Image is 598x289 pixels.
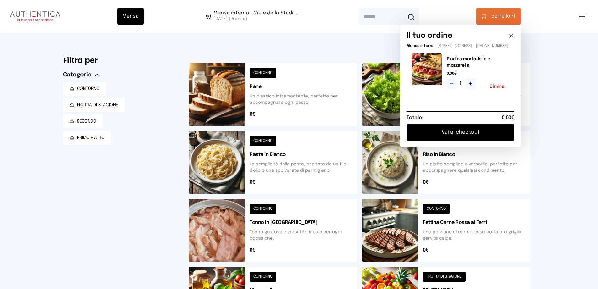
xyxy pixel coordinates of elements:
[77,135,105,141] span: PRIMO PIATTO
[77,118,96,125] span: SECONDO
[117,8,144,25] button: Mensa
[63,114,103,128] button: SECONDO
[63,55,179,65] h6: Filtra per
[63,131,111,145] button: PRIMO PIATTO
[63,70,92,79] span: Categorie
[213,11,297,22] span: Viale dello Stadio, 77, 05100 Terni TR, Italia
[63,82,106,96] button: CONTORNO
[447,56,509,69] h2: Piadina mortadella e mozzarella
[447,71,509,76] span: 0.00€
[502,114,514,122] span: 0.00€
[491,13,514,20] span: carrello •
[63,98,125,112] button: FRUTTA DI STAGIONE
[407,114,423,122] h6: Totale:
[77,102,118,108] span: FRUTTA DI STAGIONE
[490,84,504,89] button: Elimina
[407,124,514,141] button: Vai al checkout
[407,43,514,48] p: - [STREET_ADDRESS] - [PHONE_NUMBER]
[407,44,434,48] span: Mensa interna
[77,86,100,92] span: CONTORNO
[63,70,99,79] button: Categorie
[213,16,297,22] span: [DATE] (Pranzo)
[407,31,453,41] h6: Il tuo ordine
[10,11,60,21] img: logo.8f33a47.png
[459,80,463,87] span: 1
[491,13,516,20] span: 1
[476,8,521,25] button: carrello •1
[412,53,442,85] img: media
